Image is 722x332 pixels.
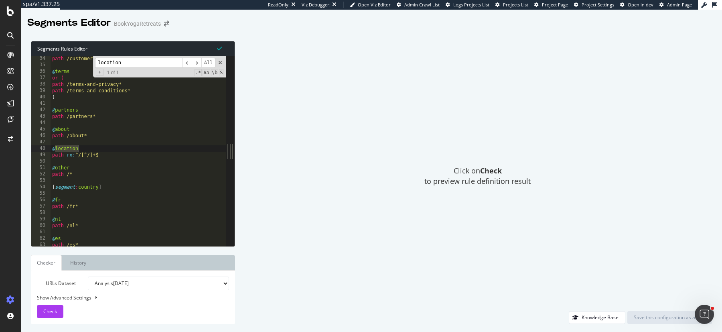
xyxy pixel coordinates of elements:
[534,2,568,8] a: Project Page
[620,2,653,8] a: Open in dev
[574,2,614,8] a: Project Settings
[64,255,93,271] a: History
[195,69,202,76] span: RegExp Search
[31,41,235,56] div: Segments Rules Editor
[268,2,290,8] div: ReadOnly:
[31,235,51,242] div: 62
[480,166,502,175] strong: Check
[659,2,692,8] a: Admin Page
[453,2,489,8] span: Logs Projects List
[634,314,706,321] div: Save this configuration as active
[31,294,223,301] div: Show Advanced Settings
[31,100,51,107] div: 41
[37,305,63,318] button: Check
[627,311,712,324] button: Save this configuration as active
[31,216,51,222] div: 59
[31,255,62,271] a: Checker
[358,2,391,8] span: Open Viz Editor
[31,88,51,94] div: 39
[542,2,568,8] span: Project Page
[302,2,331,8] div: Viz Debugger:
[95,58,182,68] input: Search for
[43,308,57,315] span: Check
[404,2,440,8] span: Admin Crawl List
[96,69,103,76] span: Toggle Replace mode
[397,2,440,8] a: Admin Crawl List
[201,58,216,68] span: Alt-Enter
[31,222,51,229] div: 60
[31,203,51,210] div: 57
[31,68,51,75] div: 36
[31,55,51,62] div: 34
[164,21,169,26] div: arrow-right-arrow-left
[31,242,51,248] div: 63
[203,69,210,76] span: CaseSensitive Search
[182,58,192,68] span: ​
[31,229,51,235] div: 61
[211,69,218,76] span: Whole Word Search
[27,16,111,30] div: Segments Editor
[114,20,161,28] div: BookYogaRetreats
[31,197,51,203] div: 56
[31,152,51,158] div: 49
[31,145,51,152] div: 48
[31,120,51,126] div: 44
[446,2,489,8] a: Logs Projects List
[31,139,51,145] div: 47
[495,2,528,8] a: Projects List
[31,81,51,88] div: 38
[31,184,51,190] div: 54
[667,2,692,8] span: Admin Page
[582,2,614,8] span: Project Settings
[31,62,51,68] div: 35
[31,190,51,197] div: 55
[31,210,51,216] div: 58
[31,165,51,171] div: 51
[31,277,82,290] label: URLs Dataset
[695,305,714,324] iframe: Intercom live chat
[219,69,223,76] span: Search In Selection
[31,132,51,139] div: 46
[569,314,625,321] a: Knowledge Base
[31,94,51,100] div: 40
[31,113,51,120] div: 43
[31,107,51,113] div: 42
[31,75,51,81] div: 37
[31,177,51,184] div: 53
[503,2,528,8] span: Projects List
[628,2,653,8] span: Open in dev
[31,171,51,177] div: 52
[192,58,201,68] span: ​
[582,314,619,321] div: Knowledge Base
[217,45,222,52] span: Syntax is valid
[424,166,531,186] span: Click on to preview rule definition result
[31,158,51,165] div: 50
[350,2,391,8] a: Open Viz Editor
[103,69,122,76] span: 1 of 1
[31,126,51,132] div: 45
[569,311,625,324] button: Knowledge Base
